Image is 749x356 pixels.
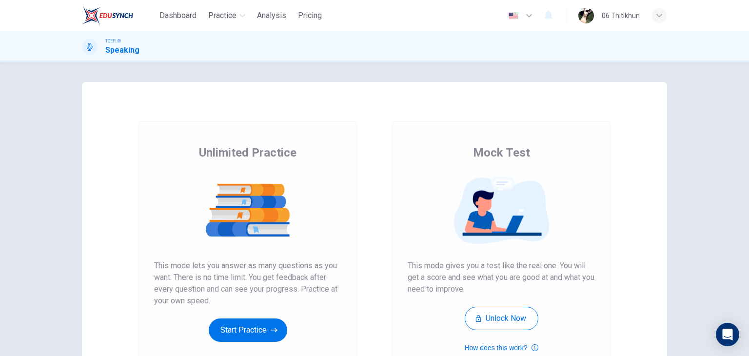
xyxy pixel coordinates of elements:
[257,10,286,21] span: Analysis
[602,10,640,21] div: 06 Thitikhun
[204,7,249,24] button: Practice
[156,7,200,24] button: Dashboard
[465,307,538,330] button: Unlock Now
[105,44,139,56] h1: Speaking
[154,260,341,307] span: This mode lets you answer as many questions as you want. There is no time limit. You get feedback...
[208,10,237,21] span: Practice
[298,10,322,21] span: Pricing
[253,7,290,24] button: Analysis
[209,318,287,342] button: Start Practice
[473,145,530,160] span: Mock Test
[408,260,595,295] span: This mode gives you a test like the real one. You will get a score and see what you are good at a...
[105,38,121,44] span: TOEFL®
[578,8,594,23] img: Profile picture
[159,10,197,21] span: Dashboard
[199,145,296,160] span: Unlimited Practice
[507,12,519,20] img: en
[82,6,156,25] a: EduSynch logo
[716,323,739,346] div: Open Intercom Messenger
[294,7,326,24] button: Pricing
[82,6,133,25] img: EduSynch logo
[464,342,538,354] button: How does this work?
